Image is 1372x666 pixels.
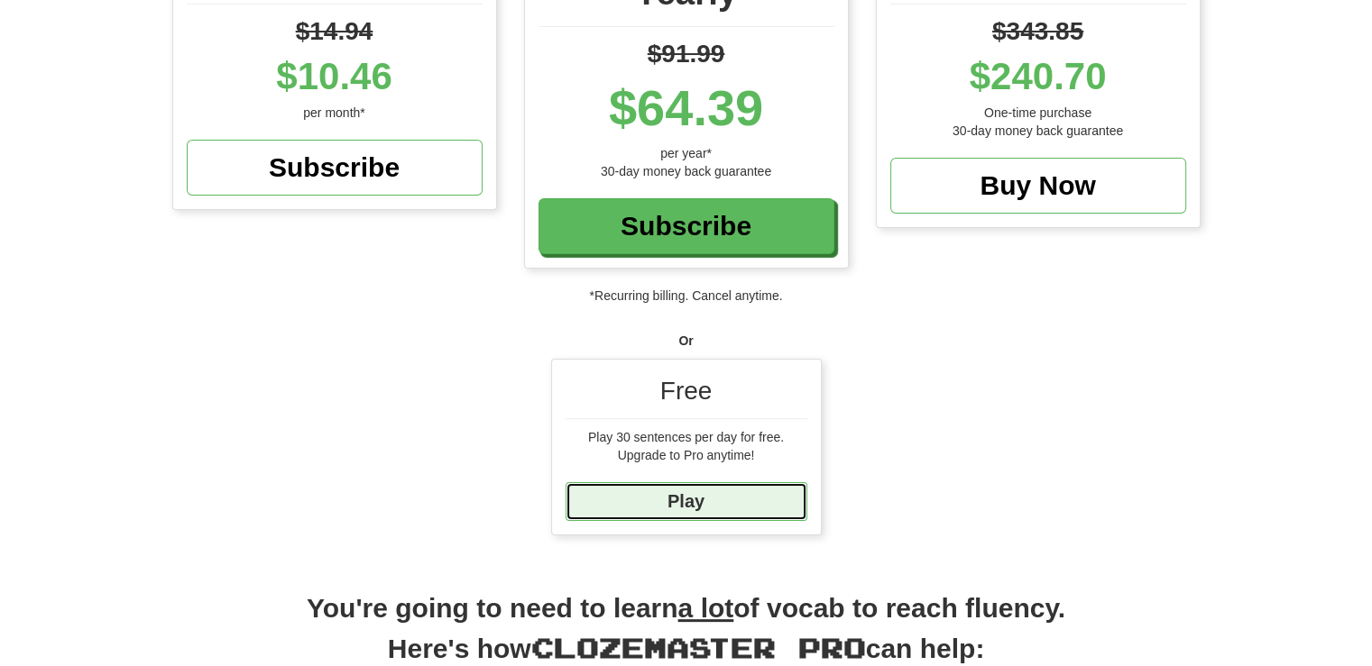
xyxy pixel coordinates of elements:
a: Subscribe [539,198,834,254]
div: $10.46 [187,50,483,104]
div: per month* [187,104,483,122]
div: Free [566,373,807,419]
u: a lot [678,593,734,623]
div: Play 30 sentences per day for free. [566,428,807,446]
div: per year* [539,144,834,162]
div: $240.70 [890,50,1186,104]
span: $91.99 [648,40,725,68]
strong: Or [678,333,693,348]
span: $14.94 [296,17,373,45]
a: Subscribe [187,140,483,196]
a: Buy Now [890,158,1186,214]
div: One-time purchase [890,104,1186,122]
div: 30-day money back guarantee [890,122,1186,140]
span: Clozemaster Pro [531,631,866,663]
a: Play [566,482,807,521]
div: $64.39 [539,72,834,144]
div: 30-day money back guarantee [539,162,834,180]
span: $343.85 [992,17,1083,45]
div: Upgrade to Pro anytime! [566,446,807,464]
